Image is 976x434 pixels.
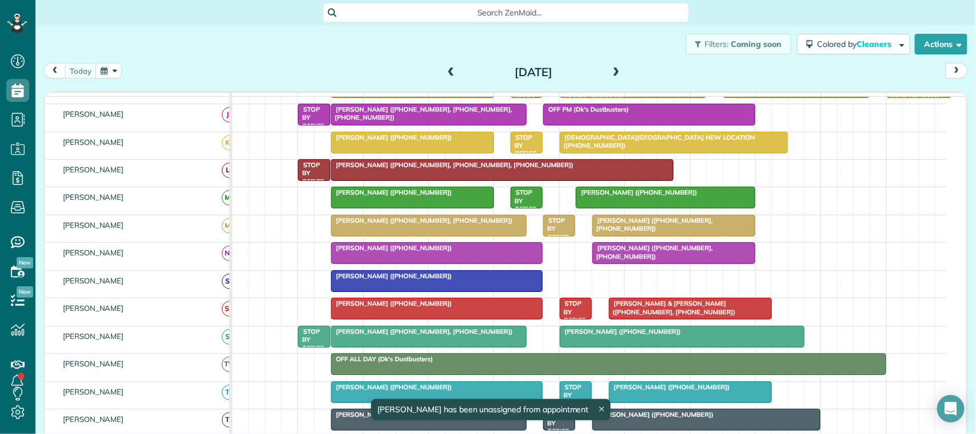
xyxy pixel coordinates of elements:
button: next [946,63,967,78]
span: [PERSON_NAME] ([PHONE_NUMBER], [PHONE_NUMBER], [PHONE_NUMBER]) [330,161,574,169]
span: [PERSON_NAME] ([PHONE_NUMBER], [PHONE_NUMBER]) [330,328,513,336]
span: [PERSON_NAME] [61,109,126,119]
span: Colored by [817,39,895,49]
span: NN [222,246,237,261]
span: SP [222,329,237,345]
span: [PERSON_NAME] ([PHONE_NUMBER]) [330,299,453,307]
span: 1pm [625,95,645,104]
span: [PERSON_NAME] ([PHONE_NUMBER]) [592,411,714,419]
span: [PERSON_NAME] ([PHONE_NUMBER]) [559,328,682,336]
span: Coming soon [731,39,782,49]
span: [PERSON_NAME] ([PHONE_NUMBER]) [608,383,731,391]
span: STOP BY OFFICE [559,383,586,408]
span: [PERSON_NAME] ([PHONE_NUMBER], [PHONE_NUMBER]) [592,244,713,260]
span: STOP BY OFFICE [510,133,537,158]
span: STOP BY OFFICE [297,328,324,352]
span: [PERSON_NAME] ([PHONE_NUMBER], [PHONE_NUMBER]) [330,216,513,224]
span: [PERSON_NAME] [61,165,126,174]
span: Cleaners [857,39,893,49]
span: MT [222,190,237,206]
span: JB [222,107,237,123]
span: 3pm [756,95,776,104]
span: [PERSON_NAME] & [PERSON_NAME] ([PHONE_NUMBER], [PHONE_NUMBER]) [608,299,736,315]
span: 2pm [691,95,711,104]
span: [PERSON_NAME] [61,192,126,202]
span: [PERSON_NAME] [61,303,126,313]
span: 10am [429,95,455,104]
span: 4pm [822,95,842,104]
span: Filters: [705,39,729,49]
span: STOP BY OFFICE [559,299,586,324]
button: Colored byCleaners [797,34,910,54]
span: [PERSON_NAME] ([PHONE_NUMBER]) [330,188,453,196]
span: [PERSON_NAME] [61,387,126,396]
span: 11am [494,95,520,104]
span: [PERSON_NAME] [61,248,126,257]
span: [PERSON_NAME] ([PHONE_NUMBER]) [330,244,453,252]
span: New [17,286,33,298]
span: [PERSON_NAME] ([PHONE_NUMBER]) [330,272,453,280]
span: 5pm [887,95,907,104]
div: Open Intercom Messenger [937,395,965,423]
span: STOP BY OFFICE [297,105,324,130]
button: today [65,63,97,78]
div: [PERSON_NAME] has been unassigned from appointment [371,399,610,420]
span: [PERSON_NAME] ([PHONE_NUMBER], [PHONE_NUMBER]) [592,216,713,232]
span: [PERSON_NAME] [61,415,126,424]
span: [PERSON_NAME] [61,276,126,285]
span: [PERSON_NAME] [61,220,126,230]
span: STOP BY OFFICE [510,188,537,213]
button: Actions [915,34,967,54]
span: [PERSON_NAME] ([PHONE_NUMBER], [PHONE_NUMBER], [PHONE_NUMBER]) [330,105,512,121]
span: 7am [232,95,253,104]
button: prev [44,63,66,78]
span: 8am [298,95,319,104]
span: [PERSON_NAME] [61,137,126,147]
span: 12pm [560,95,584,104]
h2: [DATE] [462,66,605,78]
span: [PERSON_NAME] [61,332,126,341]
span: [PERSON_NAME] [61,359,126,368]
span: MB [222,218,237,234]
span: LF [222,163,237,178]
span: KB [222,135,237,151]
span: New [17,257,33,269]
span: [PERSON_NAME] ([PHONE_NUMBER]) [330,133,453,141]
span: [PERSON_NAME] ([PHONE_NUMBER]) [575,188,698,196]
span: TD [222,412,237,428]
span: OFF PM (Dk's Dustbusters) [543,105,630,113]
span: [PERSON_NAME] ([PHONE_NUMBER]) [330,383,453,391]
span: 9am [364,95,385,104]
span: STOP BY OFFICE [297,161,324,186]
span: SM [222,301,237,317]
span: TP [222,385,237,400]
span: [DEMOGRAPHIC_DATA][GEOGRAPHIC_DATA] NEW LOCATION ([PHONE_NUMBER]) [559,133,755,149]
span: OFF ALL DAY (Dk's Dustbusters) [330,355,434,363]
span: STOP BY OFFICE [543,216,569,241]
span: TW [222,357,237,372]
span: SB [222,274,237,289]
